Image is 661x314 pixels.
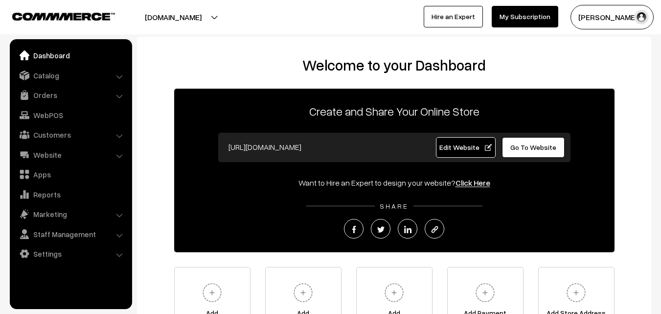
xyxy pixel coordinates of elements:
span: SHARE [375,202,413,210]
a: Marketing [12,205,129,223]
img: plus.svg [563,279,590,306]
a: Orders [12,86,129,104]
a: Go To Website [502,137,565,158]
a: Click Here [456,178,490,188]
img: plus.svg [381,279,408,306]
a: Catalog [12,67,129,84]
img: plus.svg [290,279,317,306]
a: Customers [12,126,129,144]
img: plus.svg [472,279,499,306]
a: Staff Management [12,225,129,243]
a: Dashboard [12,47,129,64]
img: plus.svg [199,279,226,306]
span: Go To Website [510,143,556,151]
p: Create and Share Your Online Store [174,102,615,120]
a: Edit Website [436,137,496,158]
button: [PERSON_NAME] [570,5,654,29]
a: Website [12,146,129,164]
span: Edit Website [439,143,492,151]
button: [DOMAIN_NAME] [111,5,236,29]
a: COMMMERCE [12,10,98,22]
a: Hire an Expert [424,6,483,27]
a: Settings [12,245,129,263]
a: Apps [12,166,129,183]
a: Reports [12,186,129,203]
img: COMMMERCE [12,13,115,20]
img: user [634,10,649,24]
a: WebPOS [12,106,129,124]
div: Want to Hire an Expert to design your website? [174,177,615,189]
a: My Subscription [492,6,558,27]
h2: Welcome to your Dashboard [147,56,641,74]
